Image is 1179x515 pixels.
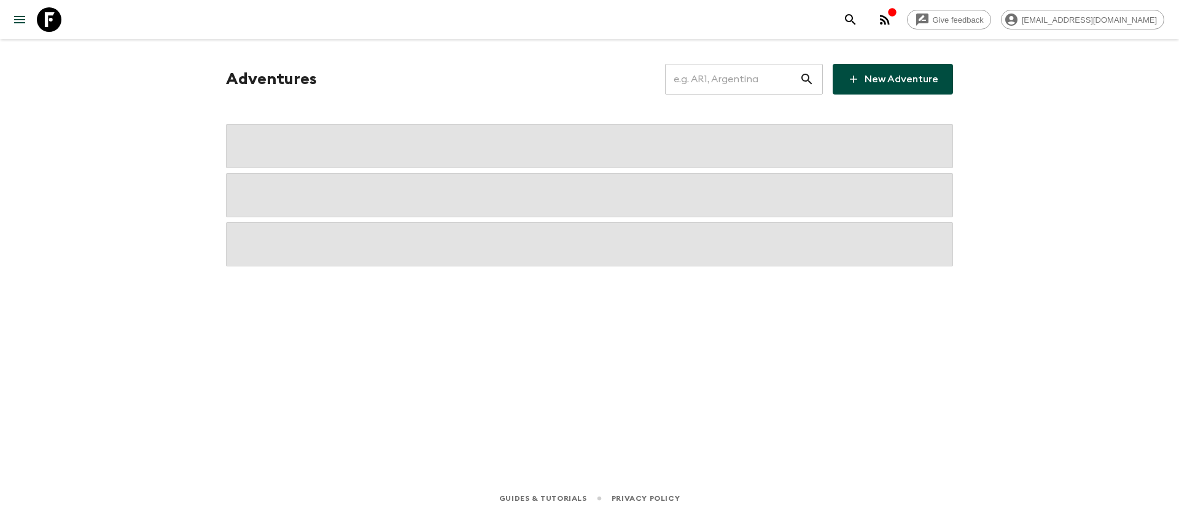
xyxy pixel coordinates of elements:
[838,7,863,32] button: search adventures
[226,67,317,91] h1: Adventures
[833,64,953,95] a: New Adventure
[612,492,680,505] a: Privacy Policy
[907,10,991,29] a: Give feedback
[926,15,990,25] span: Give feedback
[7,7,32,32] button: menu
[1001,10,1164,29] div: [EMAIL_ADDRESS][DOMAIN_NAME]
[1015,15,1164,25] span: [EMAIL_ADDRESS][DOMAIN_NAME]
[665,62,800,96] input: e.g. AR1, Argentina
[499,492,587,505] a: Guides & Tutorials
